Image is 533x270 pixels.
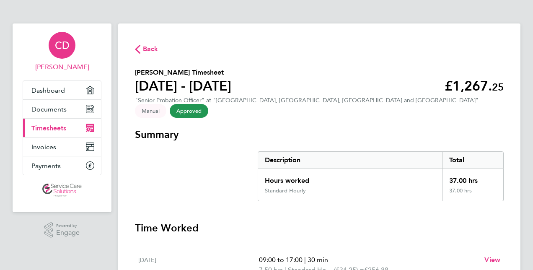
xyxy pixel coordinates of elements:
a: View [484,255,500,265]
span: View [484,256,500,264]
a: Powered byEngage [44,222,80,238]
span: This timesheet has been approved. [170,104,208,118]
div: "Senior Probation Officer" at "[GEOGRAPHIC_DATA], [GEOGRAPHIC_DATA], [GEOGRAPHIC_DATA] and [GEOGR... [135,97,479,104]
div: Description [258,152,442,169]
span: Documents [31,105,67,113]
app-decimal: £1,267. [445,78,504,94]
button: Back [135,44,158,54]
span: Invoices [31,143,56,151]
span: Engage [56,229,80,236]
a: Invoices [23,138,101,156]
a: CD[PERSON_NAME] [23,32,101,72]
h3: Summary [135,128,504,141]
span: | [304,256,306,264]
span: This timesheet was manually created. [135,104,166,118]
span: Dashboard [31,86,65,94]
span: Payments [31,162,61,170]
span: CD [55,40,70,51]
div: Standard Hourly [265,187,306,194]
img: servicecare-logo-retina.png [42,184,82,197]
h1: [DATE] - [DATE] [135,78,231,94]
div: Total [442,152,503,169]
span: Christopher Dare [23,62,101,72]
a: Go to home page [23,184,101,197]
h3: Time Worked [135,221,504,235]
span: 25 [492,81,504,93]
a: Dashboard [23,81,101,99]
span: Powered by [56,222,80,229]
nav: Main navigation [13,23,111,212]
div: 37.00 hrs [442,187,503,201]
a: Timesheets [23,119,101,137]
span: 09:00 to 17:00 [259,256,303,264]
div: 37.00 hrs [442,169,503,187]
div: Hours worked [258,169,442,187]
span: 30 min [308,256,328,264]
a: Payments [23,156,101,175]
a: Documents [23,100,101,118]
span: Timesheets [31,124,66,132]
h2: [PERSON_NAME] Timesheet [135,67,231,78]
div: Summary [258,151,504,201]
span: Back [143,44,158,54]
